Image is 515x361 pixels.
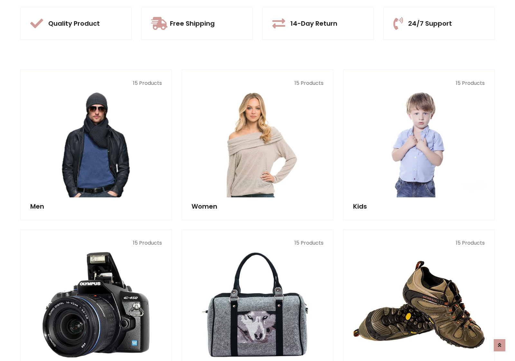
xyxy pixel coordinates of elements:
[30,203,162,210] h5: Men
[290,20,337,27] h5: 14-Day Return
[170,20,215,27] h5: Free Shipping
[192,239,323,247] p: 15 Products
[192,79,323,87] p: 15 Products
[30,79,162,87] p: 15 Products
[48,20,100,27] h5: Quality Product
[408,20,452,27] h5: 24/7 Support
[192,203,323,210] h5: Women
[30,239,162,247] p: 15 Products
[353,79,485,87] p: 15 Products
[353,239,485,247] p: 15 Products
[353,203,485,210] h5: Kids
